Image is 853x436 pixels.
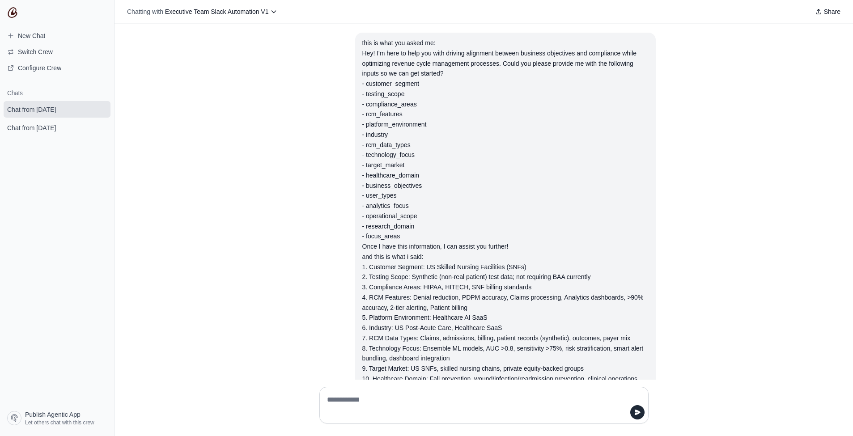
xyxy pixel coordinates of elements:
[18,31,45,40] span: New Chat
[7,7,18,18] img: CrewAI Logo
[362,252,649,262] div: and this is what i said:
[7,105,56,114] span: Chat from [DATE]
[4,119,110,136] a: Chat from [DATE]
[18,47,53,56] span: Switch Crew
[824,7,840,16] span: Share
[362,38,649,48] div: this is what you asked me:
[4,45,110,59] button: Switch Crew
[25,410,81,419] span: Publish Agentic App
[811,5,844,18] button: Share
[362,48,649,252] div: Hey! I'm here to help you with driving alignment between business objectives and compliance while...
[165,8,269,15] span: Executive Team Slack Automation V1
[123,5,281,18] button: Chatting with Executive Team Slack Automation V1
[4,61,110,75] a: Configure Crew
[4,101,110,118] a: Chat from [DATE]
[7,123,56,132] span: Chat from [DATE]
[18,63,61,72] span: Configure Crew
[25,419,94,426] span: Let others chat with this crew
[127,7,163,16] span: Chatting with
[4,29,110,43] a: New Chat
[4,407,110,429] a: Publish Agentic App Let others chat with this crew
